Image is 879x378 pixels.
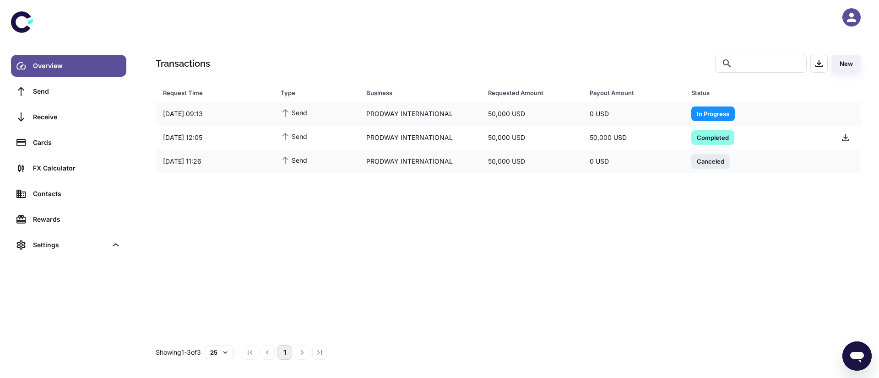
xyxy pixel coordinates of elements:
[11,208,126,230] a: Rewards
[590,86,680,99] span: Payout Amount
[481,153,582,170] div: 50,000 USD
[582,105,684,122] div: 0 USD
[481,105,582,122] div: 50,000 USD
[488,86,567,99] div: Requested Amount
[156,129,273,146] div: [DATE] 12:05
[156,347,201,357] p: Showing 1-3 of 3
[359,105,481,122] div: PRODWAY INTERNATIONAL
[582,153,684,170] div: 0 USD
[156,153,273,170] div: [DATE] 11:26
[691,86,811,99] div: Status
[281,86,343,99] div: Type
[156,57,210,70] h1: Transactions
[163,86,270,99] span: Request Time
[11,183,126,205] a: Contacts
[11,132,126,154] a: Cards
[33,138,121,148] div: Cards
[33,214,121,224] div: Rewards
[281,155,307,165] span: Send
[831,55,861,73] button: New
[691,86,823,99] span: Status
[691,133,734,142] span: Completed
[33,240,107,250] div: Settings
[281,131,307,141] span: Send
[359,129,481,146] div: PRODWAY INTERNATIONAL
[691,109,735,118] span: In Progress
[241,345,328,360] nav: pagination navigation
[842,341,872,371] iframe: Button to launch messaging window
[33,61,121,71] div: Overview
[11,234,126,256] div: Settings
[11,157,126,179] a: FX Calculator
[691,156,730,165] span: Canceled
[590,86,668,99] div: Payout Amount
[33,112,121,122] div: Receive
[33,86,121,96] div: Send
[359,153,481,170] div: PRODWAY INTERNATIONAL
[163,86,258,99] div: Request Time
[156,105,273,122] div: [DATE] 09:13
[205,346,234,359] button: 25
[11,106,126,128] a: Receive
[11,55,126,77] a: Overview
[281,107,307,117] span: Send
[582,129,684,146] div: 50,000 USD
[11,80,126,102] a: Send
[481,129,582,146] div: 50,000 USD
[488,86,579,99] span: Requested Amount
[277,345,292,360] button: page 1
[33,189,121,199] div: Contacts
[281,86,355,99] span: Type
[33,163,121,173] div: FX Calculator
